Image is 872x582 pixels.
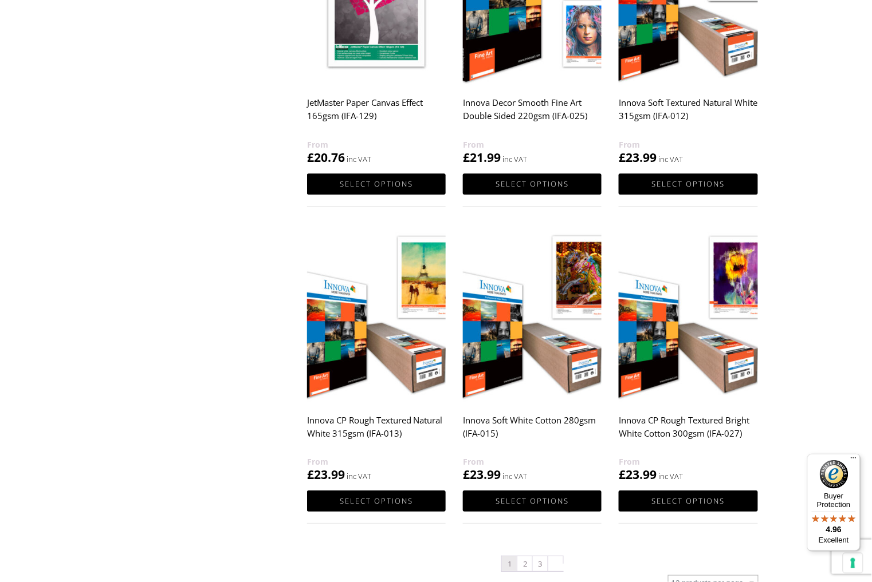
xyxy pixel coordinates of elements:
a: Select options for “Innova CP Rough Textured Natural White 315gsm (IFA-013)” [307,490,446,512]
span: £ [307,466,314,482]
button: Trusted Shops TrustmarkBuyer Protection4.96Excellent [807,454,861,551]
img: Innova CP Rough Textured Bright White Cotton 300gsm (IFA-027) [619,228,757,402]
img: Innova CP Rough Textured Natural White 315gsm (IFA-013) [307,228,446,402]
a: Innova CP Rough Textured Natural White 315gsm (IFA-013) £23.99 [307,228,446,483]
h2: Innova CP Rough Textured Bright White Cotton 300gsm (IFA-027) [619,409,757,455]
a: Innova Soft White Cotton 280gsm (IFA-015) £23.99 [463,228,602,483]
span: £ [463,149,470,165]
h2: JetMaster Paper Canvas Effect 165gsm (IFA-129) [307,92,446,138]
p: Excellent [807,536,861,545]
button: Menu [847,454,861,468]
bdi: 23.99 [307,466,345,482]
span: £ [463,466,470,482]
span: £ [619,466,626,482]
a: Select options for “Innova Decor Smooth Fine Art Double Sided 220gsm (IFA-025)” [463,173,602,195]
bdi: 21.99 [463,149,501,165]
h2: Innova Soft White Cotton 280gsm (IFA-015) [463,409,602,455]
a: Innova CP Rough Textured Bright White Cotton 300gsm (IFA-027) £23.99 [619,228,757,483]
a: Page 3 [533,556,548,571]
a: Select options for “Innova CP Rough Textured Bright White Cotton 300gsm (IFA-027)” [619,490,757,512]
span: 4.96 [826,525,842,534]
a: Page 2 [517,556,532,571]
h2: Innova CP Rough Textured Natural White 315gsm (IFA-013) [307,409,446,455]
span: £ [307,149,314,165]
bdi: 23.99 [463,466,501,482]
bdi: 23.99 [619,149,657,165]
span: Page 1 [502,556,517,571]
a: Select options for “Innova Soft White Cotton 280gsm (IFA-015)” [463,490,602,512]
bdi: 23.99 [619,466,657,482]
nav: Product Pagination [307,555,759,575]
img: Innova Soft White Cotton 280gsm (IFA-015) [463,228,602,402]
button: Your consent preferences for tracking technologies [843,553,863,573]
h2: Innova Decor Smooth Fine Art Double Sided 220gsm (IFA-025) [463,92,602,138]
a: Select options for “JetMaster Paper Canvas Effect 165gsm (IFA-129)” [307,173,446,195]
bdi: 20.76 [307,149,345,165]
img: Trusted Shops Trustmark [820,460,849,489]
span: £ [619,149,626,165]
a: Select options for “Innova Soft Textured Natural White 315gsm (IFA-012)” [619,173,757,195]
h2: Innova Soft Textured Natural White 315gsm (IFA-012) [619,92,757,138]
p: Buyer Protection [807,492,861,509]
